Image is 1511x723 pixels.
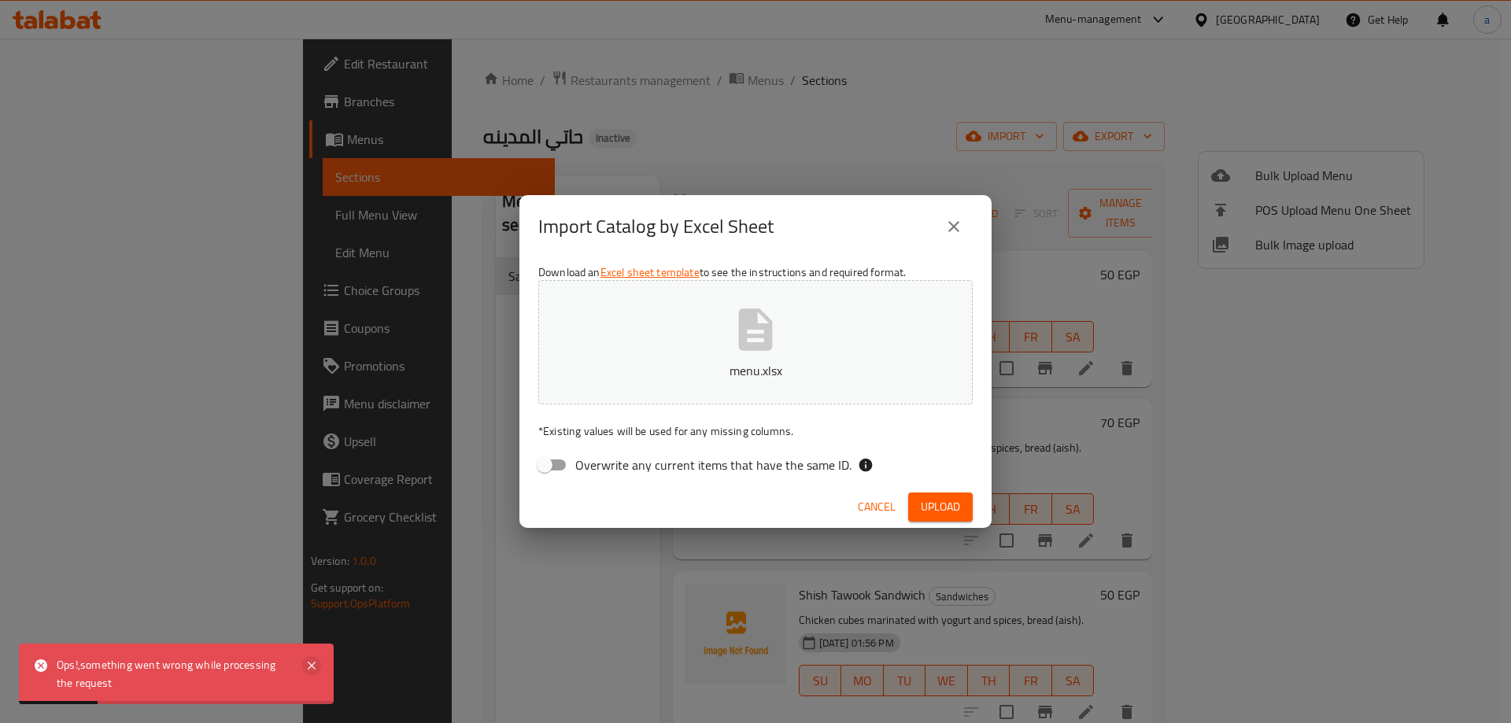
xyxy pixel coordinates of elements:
[538,214,774,239] h2: Import Catalog by Excel Sheet
[852,492,902,522] button: Cancel
[921,497,960,517] span: Upload
[935,208,973,245] button: close
[575,456,852,474] span: Overwrite any current items that have the same ID.
[538,280,973,404] button: menu.xlsx
[908,492,973,522] button: Upload
[858,497,896,517] span: Cancel
[563,361,948,380] p: menu.xlsx
[538,423,973,439] p: Existing values will be used for any missing columns.
[600,262,700,282] a: Excel sheet template
[519,258,992,486] div: Download an to see the instructions and required format.
[57,656,290,692] div: Ops!,something went wrong while processing the request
